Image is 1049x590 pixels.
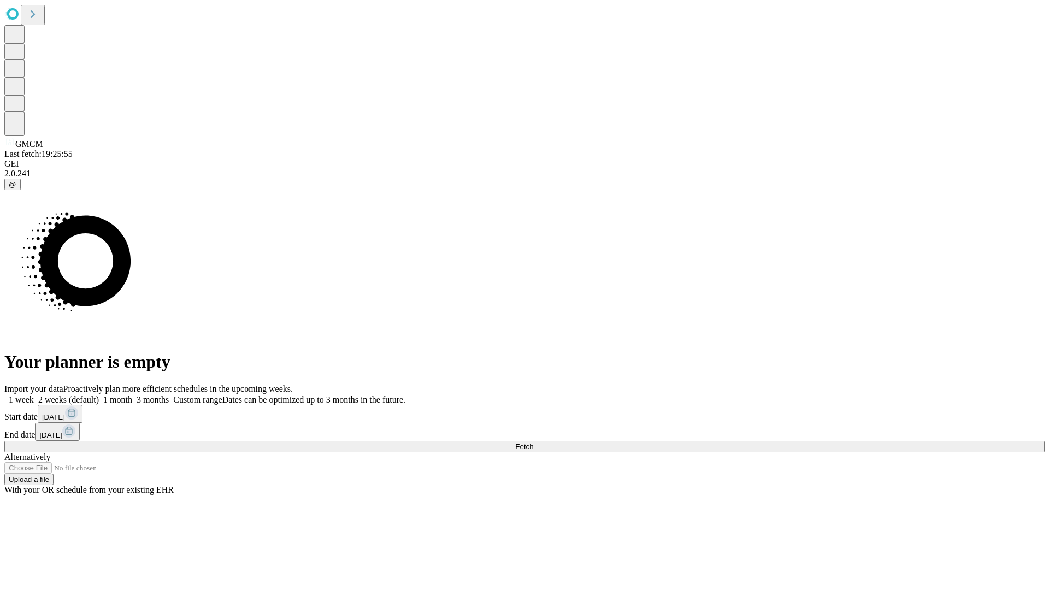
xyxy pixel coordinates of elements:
[38,395,99,404] span: 2 weeks (default)
[38,405,82,423] button: [DATE]
[39,431,62,439] span: [DATE]
[4,441,1045,452] button: Fetch
[4,149,73,158] span: Last fetch: 19:25:55
[4,405,1045,423] div: Start date
[4,474,54,485] button: Upload a file
[137,395,169,404] span: 3 months
[4,179,21,190] button: @
[4,485,174,494] span: With your OR schedule from your existing EHR
[173,395,222,404] span: Custom range
[4,452,50,462] span: Alternatively
[4,352,1045,372] h1: Your planner is empty
[4,159,1045,169] div: GEI
[9,180,16,188] span: @
[15,139,43,149] span: GMCM
[222,395,405,404] span: Dates can be optimized up to 3 months in the future.
[103,395,132,404] span: 1 month
[9,395,34,404] span: 1 week
[4,384,63,393] span: Import your data
[4,169,1045,179] div: 2.0.241
[4,423,1045,441] div: End date
[35,423,80,441] button: [DATE]
[515,442,533,451] span: Fetch
[63,384,293,393] span: Proactively plan more efficient schedules in the upcoming weeks.
[42,413,65,421] span: [DATE]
